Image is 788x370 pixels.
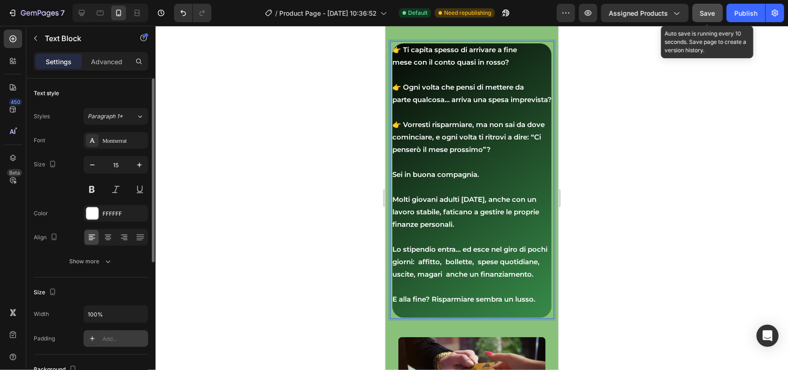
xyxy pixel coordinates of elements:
p: Settings [46,57,72,67]
span: Assigned Products [609,8,668,18]
button: Show more [34,253,148,270]
span: Product Page - [DATE] 10:36:52 [279,8,377,18]
div: Styles [34,112,50,121]
button: Publish [727,4,765,22]
div: Beta [7,169,22,176]
div: Undo/Redo [174,4,211,22]
input: Auto [84,306,148,322]
button: Paragraph 1* [84,108,148,125]
span: Save [700,9,716,17]
div: Font [34,136,45,145]
div: Color [34,209,48,218]
iframe: Design area [385,26,559,370]
button: 7 [4,4,69,22]
div: Text style [34,89,59,97]
div: Size [34,158,58,171]
span: Need republishing [444,9,491,17]
div: Show more [70,257,113,266]
button: Assigned Products [601,4,689,22]
p: 7 [60,7,65,18]
div: Open Intercom Messenger [757,325,779,347]
span: / [275,8,277,18]
div: Montserrat [102,137,146,145]
div: Padding [34,334,55,343]
div: Align [34,231,60,244]
span: Paragraph 1* [88,112,123,121]
p: Text Block [45,33,123,44]
div: Publish [734,8,758,18]
div: Add... [102,335,146,343]
div: 450 [9,98,22,106]
p: Advanced [91,57,122,67]
div: FFFFFF [102,210,146,218]
div: Size [34,286,58,299]
span: Default [408,9,427,17]
button: Save [692,4,723,22]
div: Width [34,310,49,318]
